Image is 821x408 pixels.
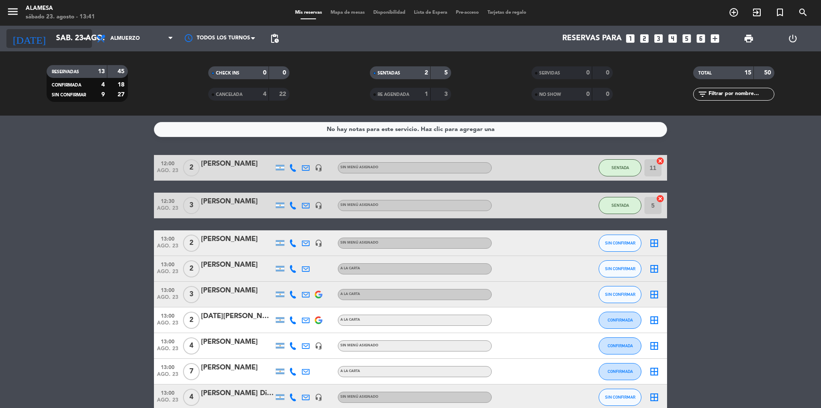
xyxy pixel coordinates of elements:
[201,259,274,271] div: [PERSON_NAME]
[183,312,200,329] span: 2
[656,194,664,203] i: cancel
[625,33,636,44] i: looks_one
[586,91,590,97] strong: 0
[425,91,428,97] strong: 1
[157,372,178,381] span: ago. 23
[709,33,721,44] i: add_box
[183,197,200,214] span: 3
[586,70,590,76] strong: 0
[183,286,200,303] span: 3
[315,239,322,247] i: headset_mic
[608,343,633,348] span: CONFIRMADA
[157,346,178,356] span: ago. 23
[157,310,178,320] span: 13:00
[283,70,288,76] strong: 0
[775,7,785,18] i: turned_in_not
[608,318,633,322] span: CONFIRMADA
[291,10,326,15] span: Mis reservas
[605,266,635,271] span: SIN CONFIRMAR
[562,34,622,43] span: Reservas para
[157,295,178,304] span: ago. 23
[649,315,659,325] i: border_all
[639,33,650,44] i: looks_two
[80,33,90,44] i: arrow_drop_down
[183,159,200,176] span: 2
[326,10,369,15] span: Mapa de mesas
[216,92,242,97] span: CANCELADA
[444,70,449,76] strong: 5
[6,29,52,48] i: [DATE]
[183,363,200,380] span: 7
[201,388,274,399] div: [PERSON_NAME] Di [GEOGRAPHIC_DATA]
[263,91,266,97] strong: 4
[649,392,659,402] i: border_all
[599,286,641,303] button: SIN CONFIRMAR
[599,389,641,406] button: SIN CONFIRMAR
[599,260,641,277] button: SIN CONFIRMAR
[157,259,178,269] span: 13:00
[110,36,140,42] span: Almuerzo
[410,10,452,15] span: Lista de Espera
[340,241,378,244] span: Sin menú asignado
[649,238,659,248] i: border_all
[599,363,641,380] button: CONFIRMADA
[315,202,322,209] i: headset_mic
[183,235,200,252] span: 2
[681,33,692,44] i: looks_5
[201,158,274,170] div: [PERSON_NAME]
[157,387,178,397] span: 13:00
[101,92,105,98] strong: 9
[157,168,178,178] span: ago. 23
[157,285,178,295] span: 13:00
[157,362,178,372] span: 13:00
[653,33,664,44] i: looks_3
[201,337,274,348] div: [PERSON_NAME]
[98,68,105,74] strong: 13
[52,93,86,97] span: SIN CONFIRMAR
[378,71,400,75] span: SENTADAS
[157,196,178,205] span: 12:30
[744,70,751,76] strong: 15
[118,68,126,74] strong: 45
[788,33,798,44] i: power_settings_new
[279,91,288,97] strong: 22
[201,311,274,322] div: [DATE][PERSON_NAME]
[608,369,633,374] span: CONFIRMADA
[656,157,664,165] i: cancel
[340,395,378,399] span: Sin menú asignado
[744,33,754,44] span: print
[157,243,178,253] span: ago. 23
[599,197,641,214] button: SENTADA
[26,13,95,21] div: sábado 23. agosto - 13:41
[698,71,712,75] span: TOTAL
[649,264,659,274] i: border_all
[649,289,659,300] i: border_all
[26,4,95,13] div: Alamesa
[697,89,708,99] i: filter_list
[183,260,200,277] span: 2
[118,92,126,98] strong: 27
[315,291,322,298] img: google-logo.png
[263,70,266,76] strong: 0
[771,26,815,51] div: LOG OUT
[201,196,274,207] div: [PERSON_NAME]
[201,234,274,245] div: [PERSON_NAME]
[611,203,629,208] span: SENTADA
[340,318,360,322] span: A LA CARTA
[157,233,178,243] span: 13:00
[764,70,773,76] strong: 50
[315,316,322,324] img: google-logo.png
[369,10,410,15] span: Disponibilidad
[606,70,611,76] strong: 0
[118,82,126,88] strong: 18
[605,395,635,399] span: SIN CONFIRMAR
[605,241,635,245] span: SIN CONFIRMAR
[315,393,322,401] i: headset_mic
[483,10,531,15] span: Tarjetas de regalo
[340,267,360,270] span: A LA CARTA
[6,5,19,18] i: menu
[599,337,641,354] button: CONFIRMADA
[539,92,561,97] span: NO SHOW
[101,82,105,88] strong: 4
[157,320,178,330] span: ago. 23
